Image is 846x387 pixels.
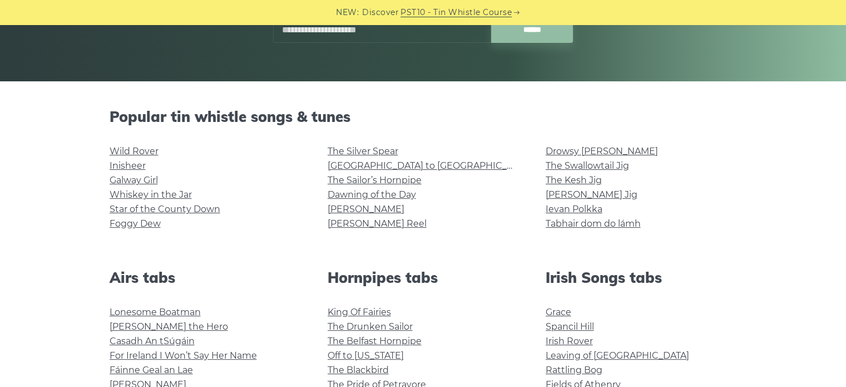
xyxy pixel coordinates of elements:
[400,6,512,19] a: PST10 - Tin Whistle Course
[546,269,737,286] h2: Irish Songs tabs
[328,336,422,346] a: The Belfast Hornpipe
[328,350,404,361] a: Off to [US_STATE]
[328,365,389,375] a: The Blackbird
[328,189,416,200] a: Dawning of the Day
[336,6,359,19] span: NEW:
[328,204,404,214] a: [PERSON_NAME]
[546,204,602,214] a: Ievan Polkka
[110,365,193,375] a: Fáinne Geal an Lae
[110,204,220,214] a: Star of the County Down
[328,269,519,286] h2: Hornpipes tabs
[546,218,641,229] a: Tabhair dom do lámh
[546,175,602,185] a: The Kesh Jig
[110,160,146,171] a: Inisheer
[110,108,737,125] h2: Popular tin whistle songs & tunes
[328,307,391,317] a: King Of Fairies
[546,321,594,332] a: Spancil Hill
[110,189,192,200] a: Whiskey in the Jar
[546,146,658,156] a: Drowsy [PERSON_NAME]
[110,336,195,346] a: Casadh An tSúgáin
[362,6,399,19] span: Discover
[110,146,159,156] a: Wild Rover
[328,146,398,156] a: The Silver Spear
[110,307,201,317] a: Lonesome Boatman
[110,350,257,361] a: For Ireland I Won’t Say Her Name
[546,365,602,375] a: Rattling Bog
[110,269,301,286] h2: Airs tabs
[546,189,637,200] a: [PERSON_NAME] Jig
[546,336,593,346] a: Irish Rover
[546,350,689,361] a: Leaving of [GEOGRAPHIC_DATA]
[328,175,422,185] a: The Sailor’s Hornpipe
[546,307,571,317] a: Grace
[110,218,161,229] a: Foggy Dew
[546,160,629,171] a: The Swallowtail Jig
[328,321,413,332] a: The Drunken Sailor
[110,321,228,332] a: [PERSON_NAME] the Hero
[328,218,427,229] a: [PERSON_NAME] Reel
[328,160,533,171] a: [GEOGRAPHIC_DATA] to [GEOGRAPHIC_DATA]
[110,175,158,185] a: Galway Girl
